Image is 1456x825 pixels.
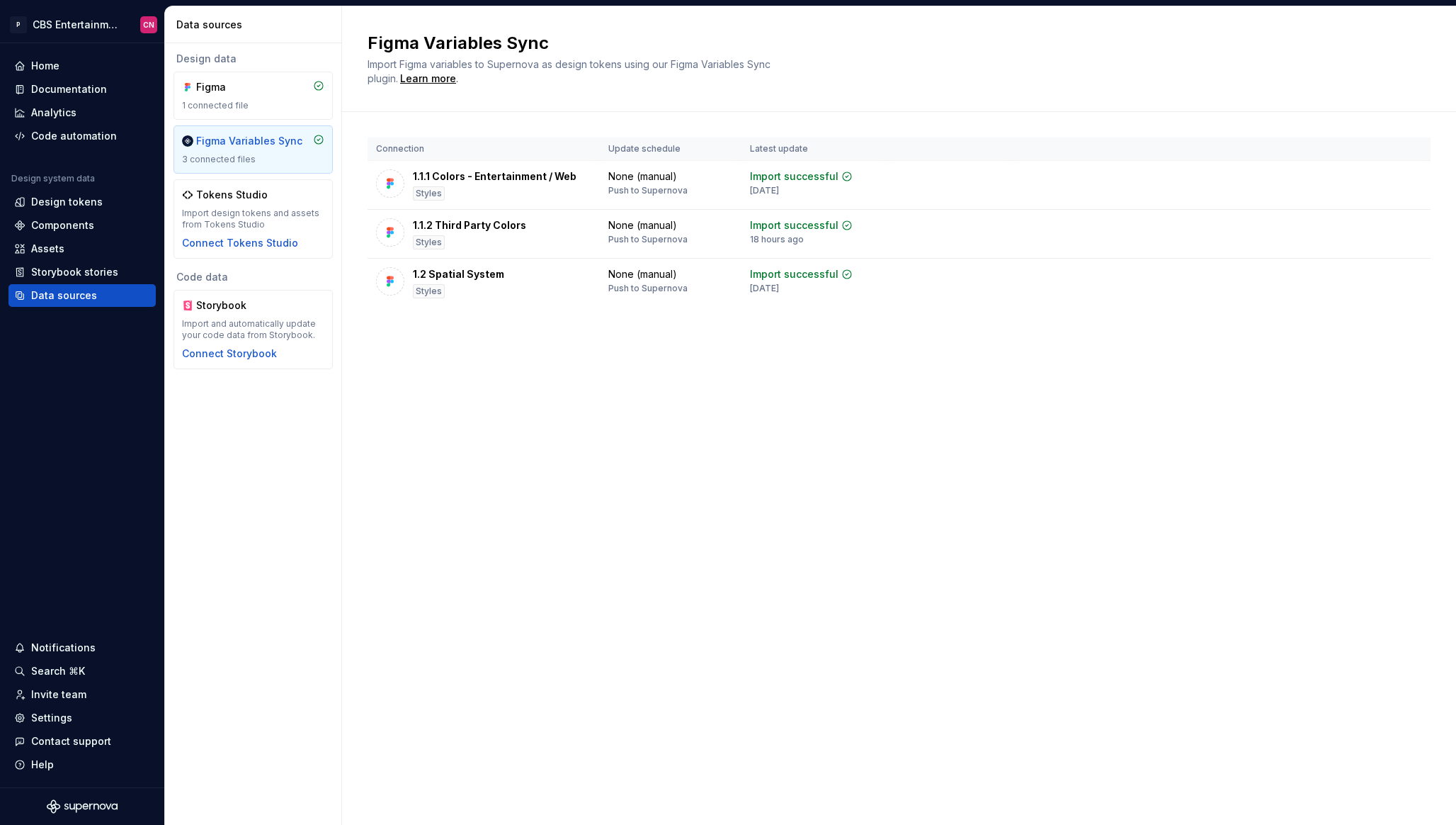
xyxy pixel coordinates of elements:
[750,185,779,196] div: [DATE]
[31,687,86,702] div: Invite team
[368,137,600,161] th: Connection
[10,16,27,33] div: P
[413,186,445,201] div: Styles
[31,758,54,772] div: Help
[750,169,838,184] div: Import successful
[8,55,156,77] a: Home
[176,18,336,32] div: Data sources
[398,74,458,84] span: .
[174,270,333,284] div: Code data
[31,129,117,143] div: Code automation
[174,179,333,259] a: Tokens StudioImport design tokens and assets from Tokens StudioConnect Tokens Studio
[608,267,677,281] div: None (manual)
[31,82,107,96] div: Documentation
[413,218,526,232] div: 1.1.2 Third Party Colors
[31,664,85,678] div: Search ⌘K
[182,208,324,230] div: Import design tokens and assets from Tokens Studio
[8,284,156,307] a: Data sources
[11,173,95,184] div: Design system data
[182,347,277,361] button: Connect Storybook
[8,753,156,776] button: Help
[368,32,1414,55] h2: Figma Variables Sync
[8,660,156,683] button: Search ⌘K
[741,137,889,161] th: Latest update
[182,318,324,341] div: Import and automatically update your code data from Storybook.
[31,106,76,120] div: Analytics
[3,9,161,40] button: PCBS Entertainment: WebCN
[750,234,804,245] div: 18 hours ago
[368,58,773,84] span: Import Figma variables to Supernova as design tokens using our Figma Variables Sync plugin.
[31,734,111,748] div: Contact support
[413,169,576,184] div: 1.1.1 Colors - Entertainment / Web
[8,125,156,147] a: Code automation
[8,707,156,729] a: Settings
[31,711,72,725] div: Settings
[31,59,59,73] div: Home
[8,237,156,260] a: Assets
[8,101,156,124] a: Analytics
[174,52,333,66] div: Design data
[182,154,324,165] div: 3 connected files
[608,218,677,232] div: None (manual)
[196,80,264,94] div: Figma
[608,283,688,294] div: Push to Supernova
[174,290,333,369] a: StorybookImport and automatically update your code data from Storybook.Connect Storybook
[143,19,154,30] div: CN
[608,169,677,184] div: None (manual)
[47,799,118,814] svg: Supernova Logo
[8,261,156,284] a: Storybook stories
[31,195,103,209] div: Design tokens
[8,78,156,101] a: Documentation
[750,267,838,281] div: Import successful
[196,298,264,313] div: Storybook
[413,235,445,249] div: Styles
[33,18,123,32] div: CBS Entertainment: Web
[750,283,779,294] div: [DATE]
[196,188,268,202] div: Tokens Studio
[413,284,445,298] div: Styles
[600,137,741,161] th: Update schedule
[174,72,333,120] a: Figma1 connected file
[8,683,156,706] a: Invite team
[413,267,504,281] div: 1.2 Spatial System
[31,218,94,232] div: Components
[31,265,118,279] div: Storybook stories
[608,234,688,245] div: Push to Supernova
[8,214,156,237] a: Components
[8,730,156,753] button: Contact support
[31,242,64,256] div: Assets
[196,134,302,148] div: Figma Variables Sync
[31,288,97,303] div: Data sources
[174,125,333,174] a: Figma Variables Sync3 connected files
[182,236,298,250] button: Connect Tokens Studio
[182,100,324,111] div: 1 connected file
[400,72,456,86] a: Learn more
[750,218,838,232] div: Import successful
[31,641,96,655] div: Notifications
[608,185,688,196] div: Push to Supernova
[8,636,156,659] button: Notifications
[8,191,156,213] a: Design tokens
